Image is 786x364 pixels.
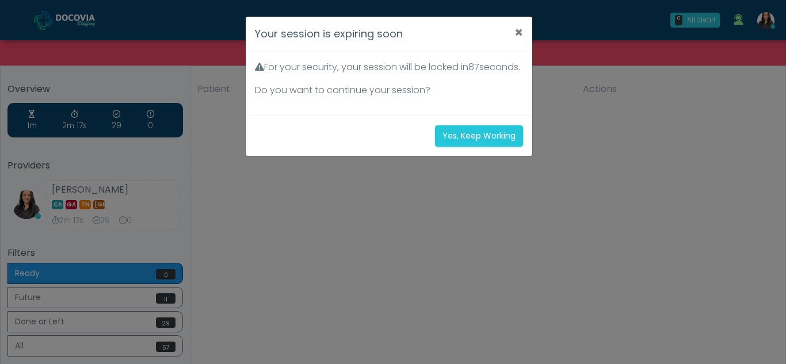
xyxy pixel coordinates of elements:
[255,60,523,74] p: For your security, your session will be locked in seconds.
[468,60,479,74] span: 87
[435,125,523,147] button: Yes, Keep Working
[255,26,403,41] h4: Your session is expiring soon
[255,83,523,97] p: Do you want to continue your session?
[505,17,532,49] button: ×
